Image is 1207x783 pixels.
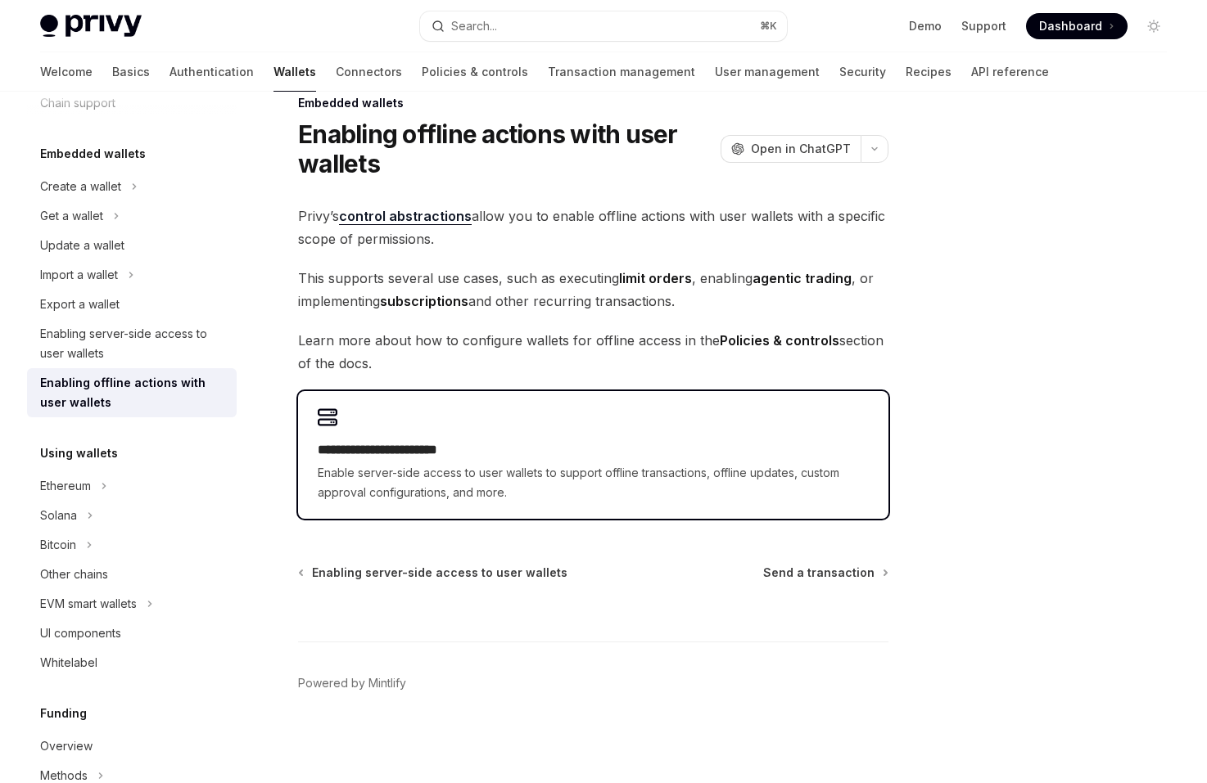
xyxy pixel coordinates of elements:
[27,260,237,290] button: Toggle Import a wallet section
[380,293,468,309] strong: subscriptions
[763,565,875,581] span: Send a transaction
[27,501,237,530] button: Toggle Solana section
[40,476,91,496] div: Ethereum
[1039,18,1102,34] span: Dashboard
[27,201,237,231] button: Toggle Get a wallet section
[619,270,692,286] strong: limit orders
[40,535,76,555] div: Bitcoin
[548,52,695,92] a: Transaction management
[339,208,472,225] a: control abstractions
[27,731,237,761] a: Overview
[839,52,886,92] a: Security
[40,623,121,643] div: UI components
[40,373,227,412] div: Enabling offline actions with user wallets
[420,11,787,41] button: Open search
[751,141,851,157] span: Open in ChatGPT
[27,648,237,677] a: Whitelabel
[40,324,227,363] div: Enabling server-side access to user wallets
[112,52,150,92] a: Basics
[27,368,237,417] a: Enabling offline actions with user wallets
[298,329,888,375] span: Learn more about how to configure wallets for offline access in the section of the docs.
[715,52,820,92] a: User management
[909,18,942,34] a: Demo
[298,119,714,178] h1: Enabling offline actions with user wallets
[422,52,528,92] a: Policies & controls
[40,52,93,92] a: Welcome
[760,20,777,33] span: ⌘ K
[336,52,402,92] a: Connectors
[273,52,316,92] a: Wallets
[451,16,497,36] div: Search...
[298,205,888,250] span: Privy’s allow you to enable offline actions with user wallets with a specific scope of permissions.
[40,206,103,226] div: Get a wallet
[40,265,118,285] div: Import a wallet
[40,15,142,38] img: light logo
[27,290,237,319] a: Export a wallet
[40,704,87,723] h5: Funding
[40,736,93,756] div: Overview
[40,594,137,614] div: EVM smart wallets
[40,653,97,673] div: Whitelabel
[170,52,254,92] a: Authentication
[906,52,952,92] a: Recipes
[27,172,237,201] button: Toggle Create a wallet section
[1026,13,1128,39] a: Dashboard
[27,471,237,501] button: Toggle Ethereum section
[298,95,888,111] div: Embedded wallets
[721,135,861,163] button: Open in ChatGPT
[312,565,567,581] span: Enabling server-side access to user wallets
[1141,13,1167,39] button: Toggle dark mode
[961,18,1006,34] a: Support
[720,332,839,349] strong: Policies & controls
[300,565,567,581] a: Enabling server-side access to user wallets
[318,463,869,502] span: Enable server-side access to user wallets to support offline transactions, offline updates, custo...
[971,52,1049,92] a: API reference
[40,295,120,314] div: Export a wallet
[40,177,121,196] div: Create a wallet
[27,530,237,560] button: Toggle Bitcoin section
[27,319,237,368] a: Enabling server-side access to user wallets
[27,589,237,619] button: Toggle EVM smart wallets section
[27,231,237,260] a: Update a wallet
[763,565,887,581] a: Send a transaction
[753,270,852,286] strong: agentic trading
[27,560,237,589] a: Other chains
[40,506,77,525] div: Solana
[27,619,237,648] a: UI components
[40,443,118,463] h5: Using wallets
[40,236,124,255] div: Update a wallet
[40,144,146,164] h5: Embedded wallets
[298,267,888,313] span: This supports several use cases, such as executing , enabling , or implementing and other recurri...
[298,391,888,519] a: **** **** **** **** ****Enable server-side access to user wallets to support offline transactions...
[298,675,406,691] a: Powered by Mintlify
[40,565,108,584] div: Other chains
